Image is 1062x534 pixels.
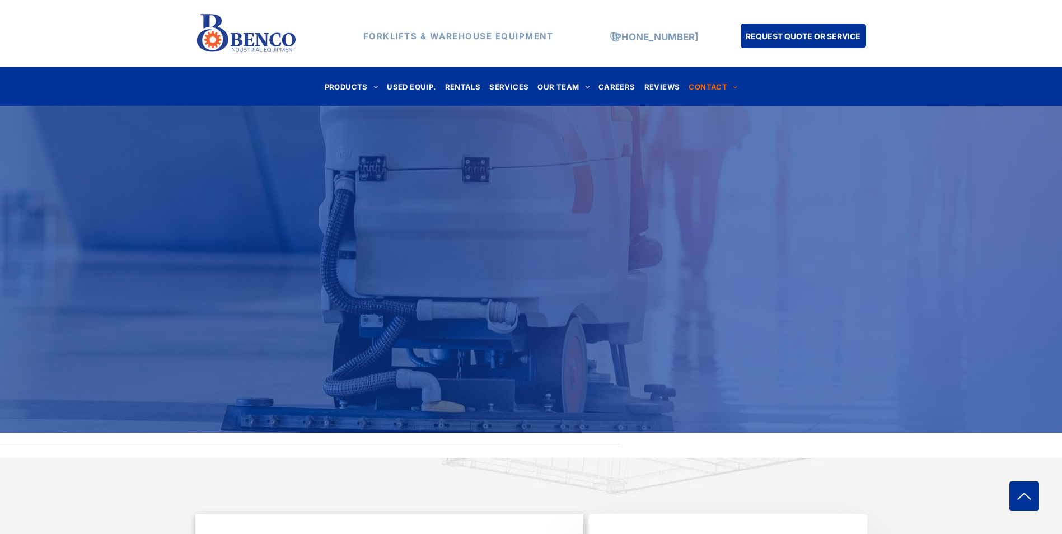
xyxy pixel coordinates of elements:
[741,24,866,48] a: REQUEST QUOTE OR SERVICE
[382,79,440,94] a: USED EQUIP.
[441,79,485,94] a: RENTALS
[594,79,640,94] a: CAREERS
[640,79,685,94] a: REVIEWS
[320,79,383,94] a: PRODUCTS
[485,79,533,94] a: SERVICES
[684,79,742,94] a: CONTACT
[612,31,698,43] a: [PHONE_NUMBER]
[746,26,860,46] span: REQUEST QUOTE OR SERVICE
[533,79,594,94] a: OUR TEAM
[363,31,554,41] strong: FORKLIFTS & WAREHOUSE EQUIPMENT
